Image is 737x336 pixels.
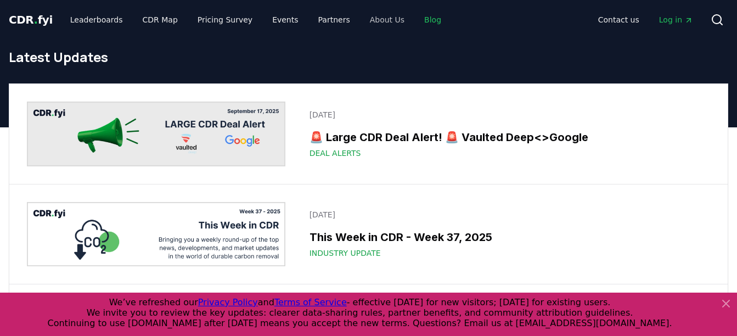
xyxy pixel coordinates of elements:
[310,129,704,145] h3: 🚨 Large CDR Deal Alert! 🚨 Vaulted Deep<>Google
[61,10,132,30] a: Leaderboards
[27,202,285,267] img: This Week in CDR - Week 37, 2025 blog post image
[310,209,704,220] p: [DATE]
[9,48,728,66] h1: Latest Updates
[27,102,285,166] img: 🚨 Large CDR Deal Alert! 🚨 Vaulted Deep<>Google blog post image
[650,10,702,30] a: Log in
[589,10,702,30] nav: Main
[303,103,710,165] a: [DATE]🚨 Large CDR Deal Alert! 🚨 Vaulted Deep<>GoogleDeal Alerts
[589,10,648,30] a: Contact us
[310,10,359,30] a: Partners
[310,248,381,259] span: Industry Update
[9,13,53,26] span: CDR fyi
[9,12,53,27] a: CDR.fyi
[34,13,38,26] span: .
[303,203,710,265] a: [DATE]This Week in CDR - Week 37, 2025Industry Update
[263,10,307,30] a: Events
[659,14,693,25] span: Log in
[415,10,450,30] a: Blog
[61,10,450,30] nav: Main
[134,10,187,30] a: CDR Map
[310,229,704,245] h3: This Week in CDR - Week 37, 2025
[189,10,261,30] a: Pricing Survey
[310,148,361,159] span: Deal Alerts
[361,10,413,30] a: About Us
[310,109,704,120] p: [DATE]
